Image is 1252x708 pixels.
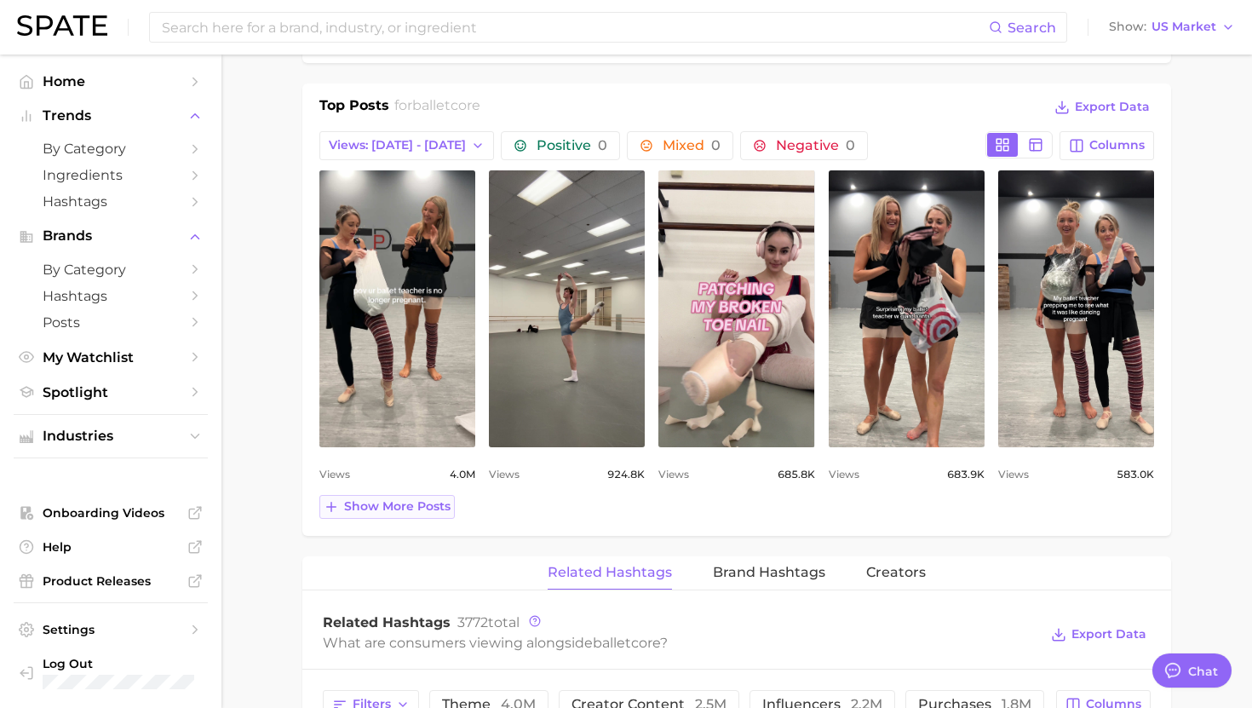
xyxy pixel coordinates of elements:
[14,283,208,309] a: Hashtags
[450,464,475,485] span: 4.0m
[1050,95,1154,119] button: Export Data
[866,565,926,580] span: Creators
[43,573,179,589] span: Product Releases
[43,288,179,304] span: Hashtags
[43,505,179,521] span: Onboarding Videos
[43,73,179,89] span: Home
[14,135,208,162] a: by Category
[1047,623,1151,647] button: Export Data
[14,256,208,283] a: by Category
[1075,100,1150,114] span: Export Data
[14,223,208,249] button: Brands
[658,464,689,485] span: Views
[319,495,455,519] button: Show more posts
[14,379,208,406] a: Spotlight
[344,499,451,514] span: Show more posts
[43,228,179,244] span: Brands
[319,95,389,121] h1: Top Posts
[43,262,179,278] span: by Category
[14,68,208,95] a: Home
[160,13,989,42] input: Search here for a brand, industry, or ingredient
[43,108,179,124] span: Trends
[998,464,1029,485] span: Views
[329,138,466,153] span: Views: [DATE] - [DATE]
[663,139,721,153] span: Mixed
[776,139,855,153] span: Negative
[457,614,488,630] span: 3772
[319,464,350,485] span: Views
[412,97,480,113] span: balletcore
[607,464,645,485] span: 924.8k
[14,423,208,449] button: Industries
[947,464,985,485] span: 683.9k
[711,137,721,153] span: 0
[43,384,179,400] span: Spotlight
[1060,131,1154,160] button: Columns
[43,167,179,183] span: Ingredients
[17,15,107,36] img: SPATE
[1117,464,1154,485] span: 583.0k
[14,534,208,560] a: Help
[1109,22,1146,32] span: Show
[14,651,208,694] a: Log out. Currently logged in with e-mail mathilde@spate.nyc.
[846,137,855,153] span: 0
[43,193,179,210] span: Hashtags
[1089,138,1145,153] span: Columns
[43,656,194,671] span: Log Out
[1151,22,1216,32] span: US Market
[319,131,494,160] button: Views: [DATE] - [DATE]
[43,314,179,331] span: Posts
[1071,627,1146,642] span: Export Data
[593,635,660,651] span: balletcore
[537,139,607,153] span: Positive
[43,349,179,366] span: My Watchlist
[713,565,825,580] span: Brand Hashtags
[489,464,520,485] span: Views
[43,429,179,444] span: Industries
[394,95,480,121] h2: for
[14,617,208,642] a: Settings
[14,309,208,336] a: Posts
[323,631,1038,654] div: What are consumers viewing alongside ?
[14,103,208,129] button: Trends
[1105,16,1239,38] button: ShowUS Market
[457,614,520,630] span: total
[1008,20,1056,36] span: Search
[43,141,179,157] span: by Category
[548,565,672,580] span: Related Hashtags
[14,188,208,215] a: Hashtags
[14,568,208,594] a: Product Releases
[323,614,451,630] span: Related Hashtags
[14,344,208,371] a: My Watchlist
[778,464,815,485] span: 685.8k
[43,622,179,637] span: Settings
[14,162,208,188] a: Ingredients
[14,500,208,526] a: Onboarding Videos
[598,137,607,153] span: 0
[829,464,859,485] span: Views
[43,539,179,555] span: Help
